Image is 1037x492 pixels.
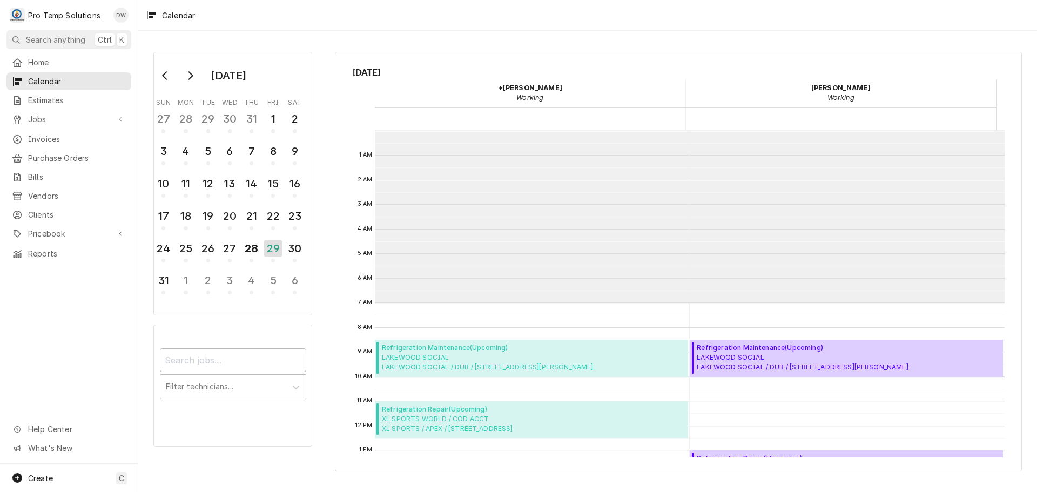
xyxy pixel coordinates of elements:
span: 9 AM [355,347,375,356]
div: 28 [177,111,194,127]
div: [DATE] [207,66,250,85]
strong: *[PERSON_NAME] [498,84,562,92]
div: DW [113,8,129,23]
div: Dana Williams's Avatar [113,8,129,23]
div: 11 [177,176,194,192]
span: Refrigeration Maintenance ( Upcoming ) [697,343,908,353]
div: 21 [243,208,260,224]
em: Working [516,93,543,102]
div: 19 [200,208,217,224]
span: 1 AM [356,151,375,159]
div: 7 [243,143,260,159]
div: 31 [155,272,172,288]
input: Search jobs... [160,348,306,372]
div: 2 [200,272,217,288]
span: Purchase Orders [28,152,126,164]
span: C [119,473,124,484]
span: 7 AM [355,298,375,307]
div: [Service] Refrigeration Maintenance LAKEWOOD SOCIAL LAKEWOOD SOCIAL / DUR / 1920 Chapel Hill Rd, ... [690,340,1004,376]
span: What's New [28,442,125,454]
span: 3 AM [355,200,375,208]
div: 9 [286,143,303,159]
div: 1 [177,272,194,288]
div: 12 [200,176,217,192]
div: 29 [264,240,282,257]
div: 28 [243,240,260,257]
div: Calendar Filters [160,339,306,410]
div: 1 [265,111,281,127]
span: [DATE] [353,65,1005,79]
th: Sunday [153,95,174,107]
div: 6 [286,272,303,288]
a: Go to Jobs [6,110,131,128]
a: Home [6,53,131,71]
div: Calendar Calendar [335,52,1022,471]
div: 4 [243,272,260,288]
span: 5 AM [355,249,375,258]
div: 10 [155,176,172,192]
div: 22 [265,208,281,224]
div: 16 [286,176,303,192]
a: Bills [6,168,131,186]
span: Search anything [26,34,85,45]
div: 17 [155,208,172,224]
span: Refrigeration Maintenance ( Upcoming ) [382,343,593,353]
button: Go to next month [179,67,201,84]
span: Jobs [28,113,110,125]
div: 3 [221,272,238,288]
div: 27 [155,111,172,127]
strong: [PERSON_NAME] [811,84,871,92]
div: 2 [286,111,303,127]
div: 8 [265,143,281,159]
th: Wednesday [219,95,240,107]
div: [Service] Refrigeration Repair XL SPORTS WORLD / COD ACCT XL SPORTS / APEX / 1016 Investment Blvd... [375,401,688,438]
span: Refrigeration Repair ( Upcoming ) [382,405,513,414]
div: Pro Temp Solutions [28,10,100,21]
span: Bills [28,171,126,183]
span: 2 AM [355,176,375,184]
div: Refrigeration Repair(Upcoming)XL SPORTS WORLD / COD ACCTXL SPORTS / APEX / [STREET_ADDRESS] [375,401,688,438]
div: 5 [265,272,281,288]
div: *Kevin Williams - Working [375,79,686,106]
div: 31 [243,111,260,127]
div: 30 [221,111,238,127]
span: Reports [28,248,126,259]
span: 1 PM [356,446,375,454]
span: Ctrl [98,34,112,45]
div: [Service] Refrigeration Repair DEVINE'S/ DURHAM DEVINE'S / DUR / 904 W Main St, Durham, NC 27701 ... [690,450,1004,475]
span: 10 AM [353,372,375,381]
div: Calendar Day Picker [153,52,312,315]
div: Pro Temp Solutions's Avatar [10,8,25,23]
div: 24 [155,240,172,257]
div: 25 [177,240,194,257]
div: 26 [200,240,217,257]
div: Calendar Filters [153,325,312,447]
div: [Service] Refrigeration Maintenance LAKEWOOD SOCIAL LAKEWOOD SOCIAL / DUR / 1920 Chapel Hill Rd, ... [375,340,688,376]
a: Go to Help Center [6,420,131,438]
span: Help Center [28,423,125,435]
a: Calendar [6,72,131,90]
span: LAKEWOOD SOCIAL LAKEWOOD SOCIAL / DUR / [STREET_ADDRESS][PERSON_NAME] [382,353,593,372]
a: Invoices [6,130,131,148]
span: 11 AM [354,396,375,405]
span: LAKEWOOD SOCIAL LAKEWOOD SOCIAL / DUR / [STREET_ADDRESS][PERSON_NAME] [697,353,908,372]
div: Refrigeration Maintenance(Upcoming)LAKEWOOD SOCIALLAKEWOOD SOCIAL / DUR / [STREET_ADDRESS][PERSON... [690,340,1004,376]
em: Working [827,93,854,102]
span: Calendar [28,76,126,87]
a: Clients [6,206,131,224]
div: 14 [243,176,260,192]
div: 30 [286,240,303,257]
a: Go to Pricebook [6,225,131,242]
span: Clients [28,209,126,220]
div: P [10,8,25,23]
div: 20 [221,208,238,224]
span: Create [28,474,53,483]
th: Friday [262,95,284,107]
a: Go to What's New [6,439,131,457]
div: 29 [200,111,217,127]
button: Search anythingCtrlK [6,30,131,49]
a: Purchase Orders [6,149,131,167]
th: Tuesday [197,95,219,107]
div: 13 [221,176,238,192]
a: Reports [6,245,131,262]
